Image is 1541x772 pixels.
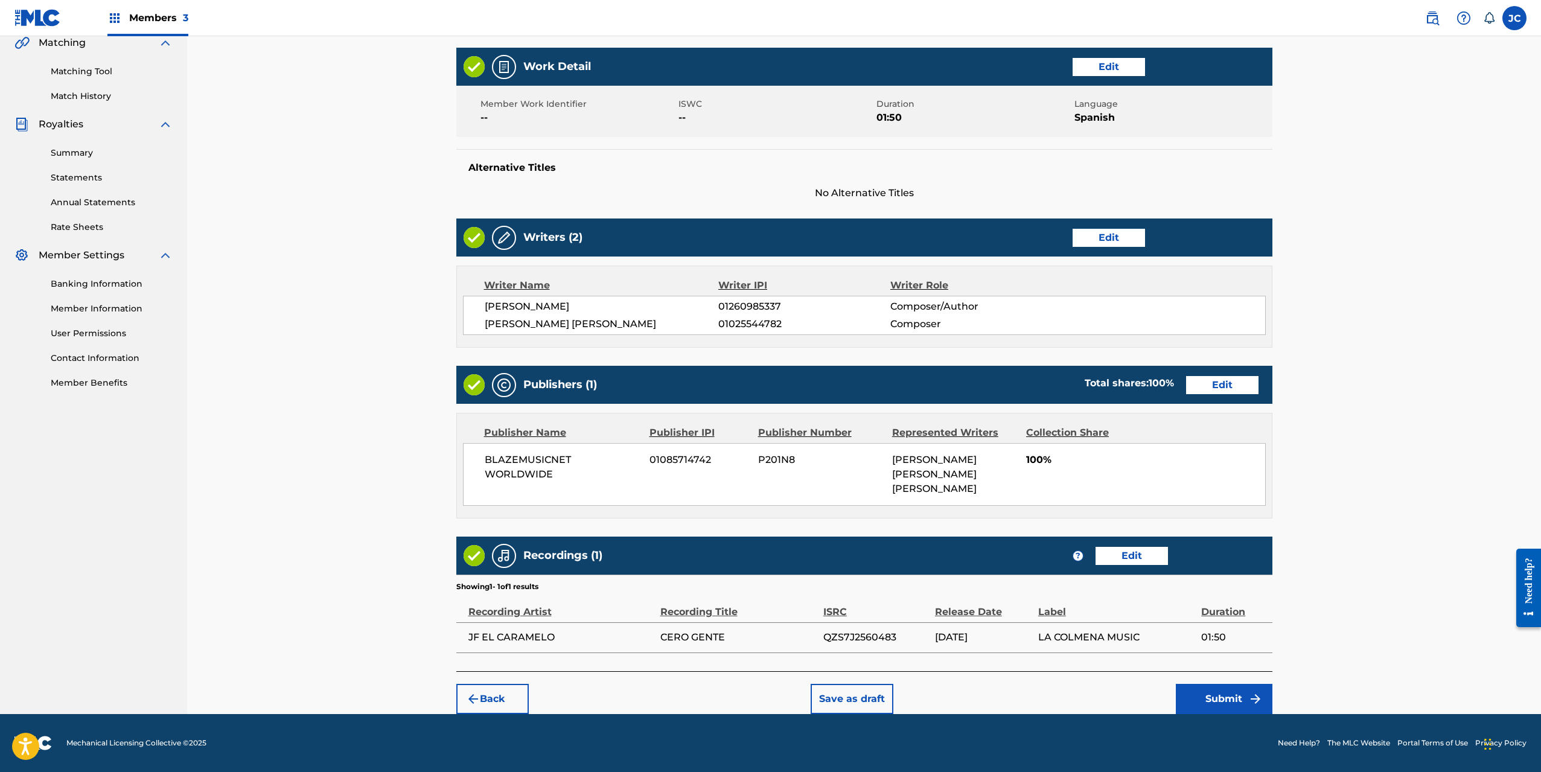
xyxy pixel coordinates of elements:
img: logo [14,736,52,750]
div: ISRC [823,592,929,619]
div: Publisher Name [484,426,640,440]
img: Member Settings [14,248,29,263]
h5: Writers (2) [523,231,582,244]
div: Represented Writers [892,426,1017,440]
img: Work Detail [497,60,511,74]
span: [DATE] [935,630,1032,645]
a: Contact Information [51,352,173,365]
img: Recordings [497,549,511,563]
div: Writer IPI [718,278,890,293]
span: 3 [183,12,188,24]
iframe: Resource Center [1507,540,1541,637]
button: Edit [1073,229,1145,247]
span: P201N8 [758,453,883,467]
a: Portal Terms of Use [1397,738,1468,748]
span: BLAZEMUSICNET WORLDWIDE [485,453,641,482]
h5: Recordings (1) [523,549,602,563]
a: Member Benefits [51,377,173,389]
img: Valid [464,56,485,77]
span: Spanish [1074,110,1269,125]
a: User Permissions [51,327,173,340]
div: Notifications [1483,12,1495,24]
button: Edit [1096,547,1168,565]
span: Composer/Author [890,299,1047,314]
div: Publisher IPI [649,426,749,440]
button: Submit [1176,684,1272,714]
div: Writer Name [484,278,719,293]
span: Member Work Identifier [480,98,675,110]
div: Recording Artist [468,592,654,619]
span: -- [678,110,873,125]
h5: Publishers (1) [523,378,597,392]
span: [PERSON_NAME] [485,299,719,314]
span: Matching [39,36,86,50]
img: Matching [14,36,30,50]
span: 01085714742 [649,453,749,467]
span: JF EL CARAMELO [468,630,654,645]
span: 100% [1026,453,1265,467]
img: help [1456,11,1471,25]
span: CERO GENTE [660,630,817,645]
a: Matching Tool [51,65,173,78]
span: Duration [876,98,1071,110]
span: Royalties [39,117,83,132]
h5: Alternative Titles [468,162,1260,174]
a: The MLC Website [1327,738,1390,748]
span: 01260985337 [718,299,890,314]
div: Collection Share [1026,426,1143,440]
div: Publisher Number [758,426,883,440]
span: LA COLMENA MUSIC [1038,630,1195,645]
button: Back [456,684,529,714]
span: Mechanical Licensing Collective © 2025 [66,738,206,748]
a: Privacy Policy [1475,738,1527,748]
img: Publishers [497,378,511,392]
button: Edit [1186,376,1259,394]
span: [PERSON_NAME] [PERSON_NAME] [485,317,719,331]
a: Rate Sheets [51,221,173,234]
img: f7272a7cc735f4ea7f67.svg [1248,692,1263,706]
a: Need Help? [1278,738,1320,748]
img: Royalties [14,117,29,132]
img: MLC Logo [14,9,61,27]
button: Save as draft [811,684,893,714]
div: Recording Title [660,592,817,619]
img: expand [158,117,173,132]
h5: Work Detail [523,60,591,74]
img: Valid [464,227,485,248]
div: User Menu [1502,6,1527,30]
img: 7ee5dd4eb1f8a8e3ef2f.svg [466,692,480,706]
img: Valid [464,374,485,395]
div: Chat Widget [1481,714,1541,772]
div: Writer Role [890,278,1047,293]
span: ? [1073,551,1083,561]
div: Help [1452,6,1476,30]
a: Banking Information [51,278,173,290]
span: 01:50 [1201,630,1266,645]
span: [PERSON_NAME] [PERSON_NAME] [PERSON_NAME] [892,454,977,494]
a: Annual Statements [51,196,173,209]
span: Language [1074,98,1269,110]
div: Total shares: [1085,376,1174,391]
img: Valid [464,545,485,566]
span: No Alternative Titles [456,186,1272,200]
a: Public Search [1420,6,1444,30]
div: Duration [1201,592,1266,619]
div: Release Date [935,592,1032,619]
button: Edit [1073,58,1145,76]
a: Summary [51,147,173,159]
span: Member Settings [39,248,124,263]
span: 100 % [1149,377,1174,389]
img: Writers [497,231,511,245]
span: QZS7J2560483 [823,630,929,645]
span: 01025544782 [718,317,890,331]
img: Top Rightsholders [107,11,122,25]
span: -- [480,110,675,125]
div: Drag [1484,726,1492,762]
a: Statements [51,171,173,184]
div: Label [1038,592,1195,619]
span: Composer [890,317,1047,331]
img: expand [158,36,173,50]
a: Member Information [51,302,173,315]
